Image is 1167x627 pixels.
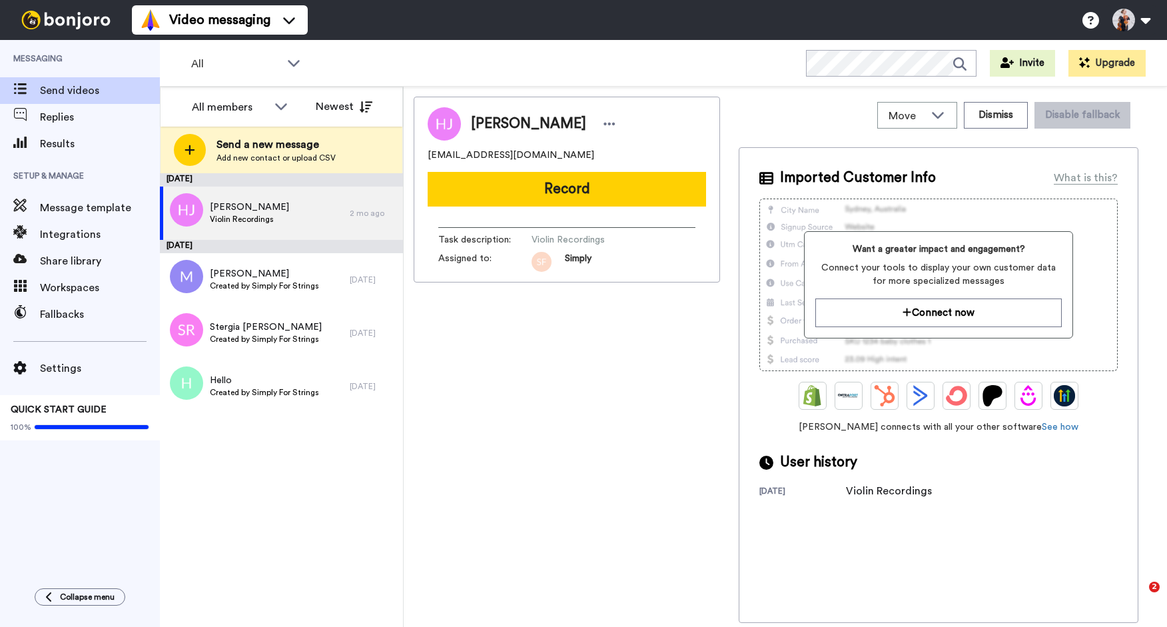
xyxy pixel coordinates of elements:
[874,385,895,406] img: Hubspot
[802,385,823,406] img: Shopify
[40,83,160,99] span: Send videos
[40,136,160,152] span: Results
[192,99,268,115] div: All members
[11,422,31,432] span: 100%
[780,168,936,188] span: Imported Customer Info
[40,253,160,269] span: Share library
[350,275,396,285] div: [DATE]
[40,280,160,296] span: Workspaces
[350,381,396,392] div: [DATE]
[1068,50,1146,77] button: Upgrade
[815,299,1061,327] button: Connect now
[889,108,925,124] span: Move
[815,261,1061,288] span: Connect your tools to display your own customer data for more specialized messages
[170,313,203,346] img: sr.png
[838,385,859,406] img: Ontraport
[532,233,658,247] span: Violin Recordings
[210,267,319,281] span: [PERSON_NAME]
[1042,422,1078,432] a: See how
[815,243,1061,256] span: Want a greater impact and engagement?
[160,173,403,187] div: [DATE]
[1122,582,1154,614] iframe: Intercom live chat
[11,405,107,414] span: QUICK START GUIDE
[170,193,203,227] img: hj.png
[210,201,289,214] span: [PERSON_NAME]
[16,11,116,29] img: bj-logo-header-white.svg
[428,172,706,207] button: Record
[438,252,532,272] span: Assigned to:
[40,227,160,243] span: Integrations
[40,200,160,216] span: Message template
[846,483,932,499] div: Violin Recordings
[1034,102,1130,129] button: Disable fallback
[1149,582,1160,592] span: 2
[428,149,594,162] span: [EMAIL_ADDRESS][DOMAIN_NAME]
[191,56,280,72] span: All
[350,208,396,219] div: 2 mo ago
[160,240,403,253] div: [DATE]
[210,374,319,387] span: Hello
[216,153,336,163] span: Add new contact or upload CSV
[210,334,322,344] span: Created by Simply For Strings
[471,114,586,134] span: [PERSON_NAME]
[780,452,857,472] span: User history
[565,252,591,272] span: Simply
[759,420,1118,434] span: [PERSON_NAME] connects with all your other software
[532,252,552,272] img: sf.png
[40,307,160,322] span: Fallbacks
[40,109,160,125] span: Replies
[210,387,319,398] span: Created by Simply For Strings
[210,214,289,225] span: Violin Recordings
[982,385,1003,406] img: Patreon
[210,320,322,334] span: Stergia [PERSON_NAME]
[1018,385,1039,406] img: Drip
[350,328,396,338] div: [DATE]
[140,9,161,31] img: vm-color.svg
[40,360,160,376] span: Settings
[35,588,125,606] button: Collapse menu
[60,592,115,602] span: Collapse menu
[1054,385,1075,406] img: GoHighLevel
[759,486,846,499] div: [DATE]
[170,260,203,293] img: m.png
[169,11,270,29] span: Video messaging
[210,281,319,291] span: Created by Simply For Strings
[990,50,1055,77] button: Invite
[306,93,382,120] button: Newest
[216,137,336,153] span: Send a new message
[964,102,1028,129] button: Dismiss
[1054,170,1118,186] div: What is this?
[428,107,461,141] img: Image of Wenyu Ji
[946,385,967,406] img: ConvertKit
[438,233,532,247] span: Task description :
[910,385,931,406] img: ActiveCampaign
[170,366,203,400] img: h.png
